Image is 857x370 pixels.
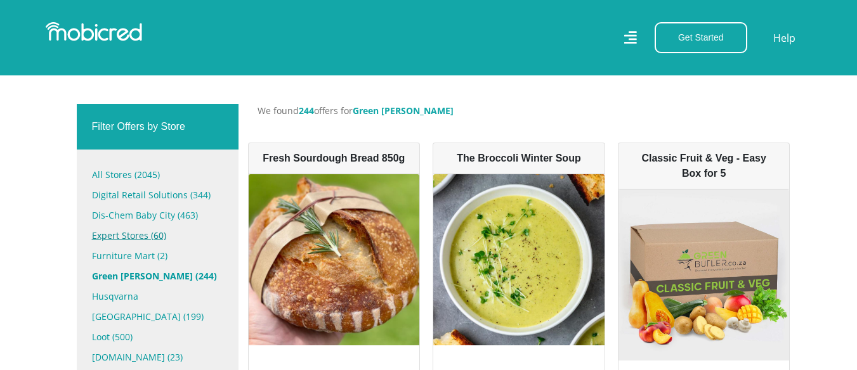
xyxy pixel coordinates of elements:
[773,30,796,46] a: Help
[433,174,605,345] img: The Broccoli Winter Soup
[618,143,790,189] div: Classic Fruit & Veg - Easy Box for 5
[249,174,420,345] img: Fresh Sourdough Bread 850g
[92,185,223,205] a: Digital Retail Solutions (344)
[92,266,223,286] a: Green [PERSON_NAME] (244)
[92,205,223,226] a: Dis-Chem Baby City (463)
[433,143,605,174] div: The Broccoli Winter Soup
[46,22,142,41] img: Mobicred
[92,226,223,246] a: Expert Stores (60)
[92,246,223,266] a: Furniture Mart (2)
[92,286,223,327] a: Husqvarna [GEOGRAPHIC_DATA] (199)
[258,104,781,117] p: We found offers for
[92,347,223,367] a: [DOMAIN_NAME] (23)
[353,105,454,117] span: Green [PERSON_NAME]
[92,327,223,347] a: Loot (500)
[77,104,239,150] div: Filter Offers by Store
[618,189,790,360] img: Classic Fruit &amp; Veg - Easy Box for 5
[92,165,223,185] a: All Stores (2045)
[249,143,420,174] div: Fresh Sourdough Bread 850g
[299,105,314,117] span: 244
[655,22,747,53] button: Get Started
